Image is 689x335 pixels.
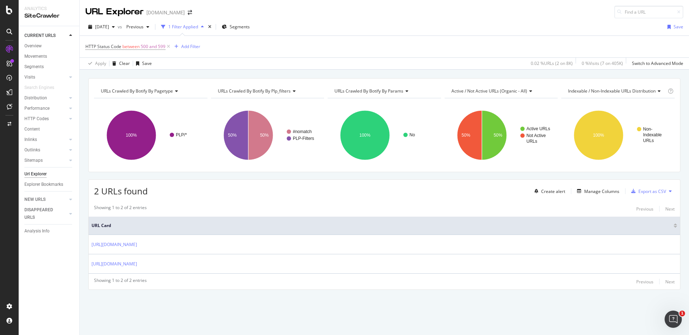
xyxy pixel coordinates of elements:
text: 100% [360,133,371,138]
div: A chart. [328,104,441,166]
a: Outlinks [24,146,67,154]
div: Distribution [24,94,47,102]
a: Segments [24,63,74,71]
a: HTTP Codes [24,115,67,123]
text: PLP-Filters [293,136,314,141]
div: Showing 1 to 2 of 2 entries [94,204,147,213]
div: Export as CSV [638,188,666,194]
text: 100% [593,133,604,138]
button: Segments [219,21,253,33]
div: URL Explorer [85,6,144,18]
h4: Indexable / Non-Indexable URLs Distribution [567,85,666,97]
text: 50% [461,133,470,138]
button: Export as CSV [628,185,666,197]
a: Search Engines [24,84,61,91]
div: Next [665,206,675,212]
button: Apply [85,58,106,69]
div: 0.02 % URLs ( 2 on 8K ) [531,60,573,66]
div: 1 Filter Applied [168,24,198,30]
a: Inlinks [24,136,67,143]
div: Add Filter [181,43,200,49]
div: Content [24,126,40,133]
svg: A chart. [211,104,324,166]
h4: URLs Crawled By Botify By params [333,85,435,97]
button: Switch to Advanced Mode [629,58,683,69]
text: 50% [228,133,236,138]
button: Save [133,58,152,69]
a: Sitemaps [24,157,67,164]
div: Save [674,24,683,30]
div: DISAPPEARED URLS [24,206,61,221]
button: [DATE] [85,21,118,33]
button: Add Filter [172,42,200,51]
span: 1 [679,311,685,316]
a: CURRENT URLS [24,32,67,39]
a: NEW URLS [24,196,67,203]
button: Manage Columns [574,187,619,195]
a: Url Explorer [24,170,74,178]
text: URLs [526,139,537,144]
div: HTTP Codes [24,115,49,123]
text: PLP/* [176,132,187,137]
div: Explorer Bookmarks [24,181,63,188]
div: Outlinks [24,146,40,154]
div: Search Engines [24,84,54,91]
button: Next [665,277,675,286]
div: Next [665,279,675,285]
div: NEW URLS [24,196,46,203]
div: Sitemaps [24,157,43,164]
text: No [409,132,415,137]
div: Overview [24,42,42,50]
svg: A chart. [94,104,207,166]
div: Segments [24,63,44,71]
text: Active URLs [526,126,550,131]
div: Apply [95,60,106,66]
div: Previous [636,206,653,212]
h4: Active / Not Active URLs [450,85,552,97]
button: Clear [109,58,130,69]
div: arrow-right-arrow-left [188,10,192,15]
span: between [122,43,140,49]
text: Not Active [526,133,546,138]
button: 1 Filter Applied [158,21,207,33]
div: SiteCrawler [24,12,74,20]
button: Save [665,21,683,33]
div: 0 % Visits ( 7 on 405K ) [582,60,623,66]
div: Visits [24,74,35,81]
span: URLs Crawled By Botify By pagetype [101,88,173,94]
a: Analysis Info [24,227,74,235]
svg: A chart. [561,104,675,166]
div: [DOMAIN_NAME] [146,9,185,16]
div: Create alert [541,188,565,194]
button: Previous [636,277,653,286]
a: [URL][DOMAIN_NAME] [92,260,137,268]
span: URLs Crawled By Botify By params [334,88,403,94]
div: Manage Columns [584,188,619,194]
span: 2025 Aug. 10th [95,24,109,30]
button: Next [665,204,675,213]
h4: URLs Crawled By Botify By pagetype [99,85,201,97]
a: Movements [24,53,74,60]
button: Previous [636,204,653,213]
a: Visits [24,74,67,81]
span: URL Card [92,222,672,229]
a: DISAPPEARED URLS [24,206,67,221]
span: vs [118,24,123,30]
span: Indexable / Non-Indexable URLs distribution [568,88,656,94]
a: Performance [24,105,67,112]
span: URLs Crawled By Botify By plp_filters [218,88,291,94]
div: Inlinks [24,136,37,143]
div: times [207,23,213,30]
text: 50% [260,133,268,138]
iframe: Intercom live chat [665,311,682,328]
div: Movements [24,53,47,60]
a: [URL][DOMAIN_NAME] [92,241,137,248]
svg: A chart. [445,104,558,166]
span: Active / Not Active URLs (organic - all) [451,88,527,94]
a: Content [24,126,74,133]
span: HTTP Status Code [85,43,121,49]
text: URLs [643,138,654,143]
